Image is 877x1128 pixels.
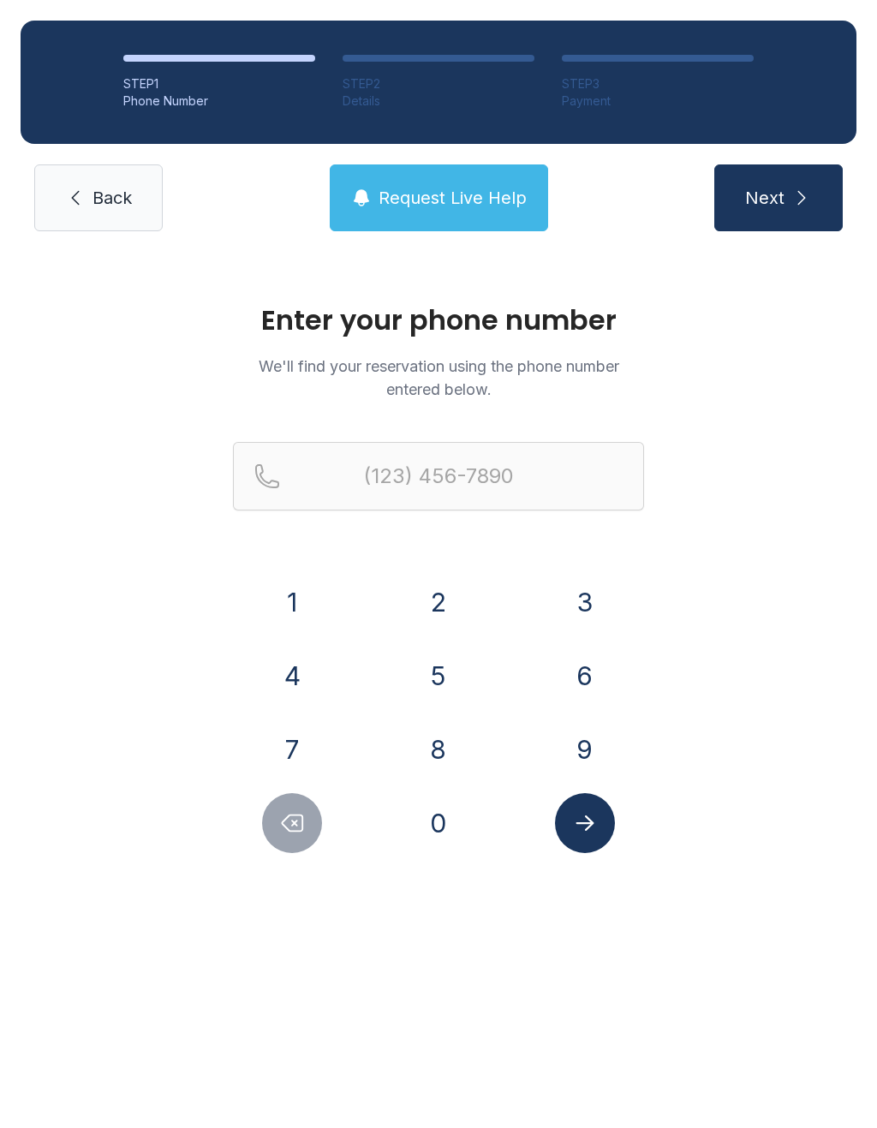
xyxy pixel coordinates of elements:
[555,572,615,632] button: 3
[233,307,644,334] h1: Enter your phone number
[562,93,754,110] div: Payment
[562,75,754,93] div: STEP 3
[233,442,644,510] input: Reservation phone number
[745,186,785,210] span: Next
[555,719,615,779] button: 9
[409,719,468,779] button: 8
[262,572,322,632] button: 1
[262,793,322,853] button: Delete number
[92,186,132,210] span: Back
[409,646,468,706] button: 5
[555,793,615,853] button: Submit lookup form
[123,75,315,93] div: STEP 1
[409,572,468,632] button: 2
[555,646,615,706] button: 6
[343,93,534,110] div: Details
[379,186,527,210] span: Request Live Help
[262,646,322,706] button: 4
[123,93,315,110] div: Phone Number
[343,75,534,93] div: STEP 2
[262,719,322,779] button: 7
[233,355,644,401] p: We'll find your reservation using the phone number entered below.
[409,793,468,853] button: 0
